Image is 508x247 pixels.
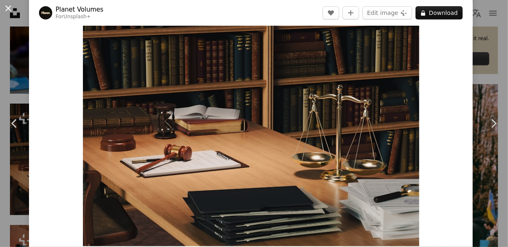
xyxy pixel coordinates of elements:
[323,6,339,19] button: Like
[479,84,508,163] a: Next
[63,14,91,19] a: Unsplash+
[39,6,52,19] img: Go to Planet Volumes's profile
[362,6,412,19] button: Edit image
[83,6,419,246] img: a wooden desk topped with books and a judge's scale
[343,6,359,19] button: Add to Collection
[56,14,103,20] div: For
[416,6,463,19] button: Download
[83,6,419,246] button: Zoom in on this image
[56,5,103,14] a: Planet Volumes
